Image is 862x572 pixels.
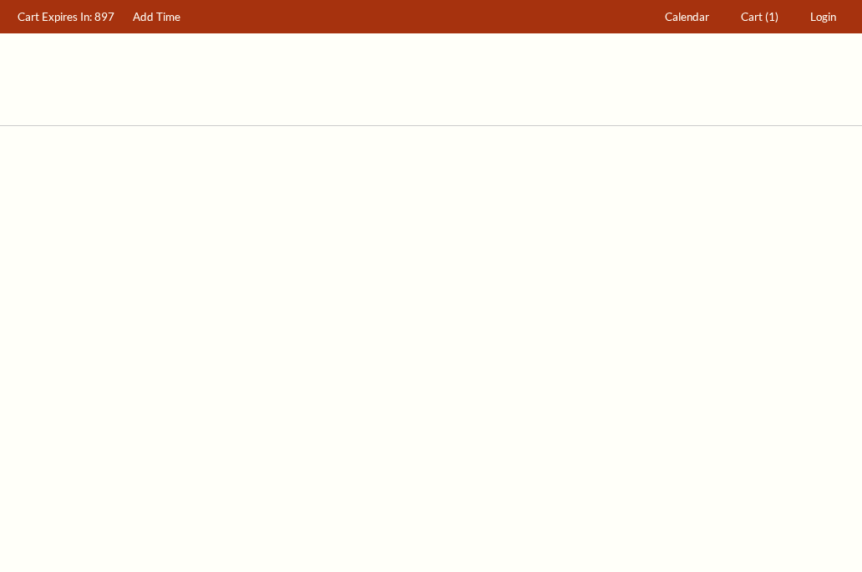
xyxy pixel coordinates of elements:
a: Add Time [125,1,189,33]
span: 897 [94,10,114,23]
span: Cart [741,10,763,23]
a: Cart (1) [733,1,787,33]
a: Calendar [657,1,717,33]
a: Login [803,1,844,33]
span: Cart Expires In: [18,10,92,23]
span: Calendar [665,10,709,23]
span: (1) [765,10,778,23]
span: Login [810,10,836,23]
